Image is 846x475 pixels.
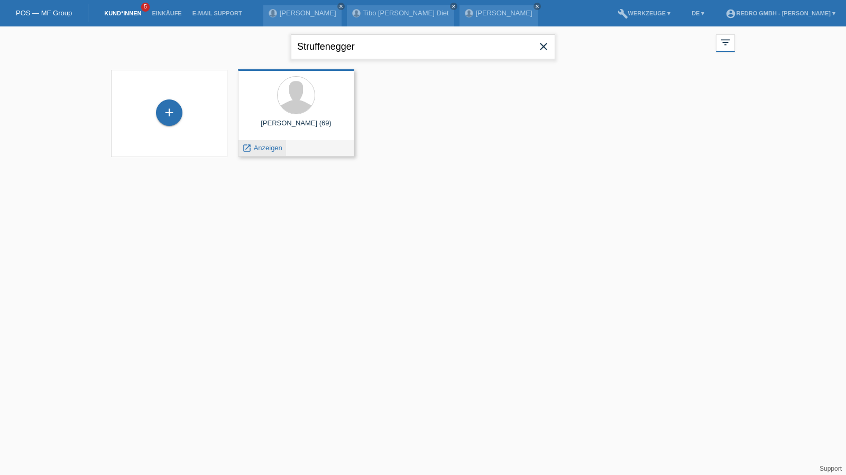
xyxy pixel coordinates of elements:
a: close [337,3,345,10]
a: close [534,3,541,10]
i: close [535,4,540,9]
a: Support [820,465,842,472]
i: account_circle [725,8,736,19]
i: filter_list [720,36,731,48]
a: E-Mail Support [187,10,247,16]
a: DE ▾ [686,10,710,16]
span: Anzeigen [254,144,282,152]
a: POS — MF Group [16,9,72,17]
i: close [451,4,456,9]
a: [PERSON_NAME] [280,9,336,17]
i: build [618,8,628,19]
i: launch [242,143,252,153]
a: Einkäufe [146,10,187,16]
div: [PERSON_NAME] (69) [246,119,346,136]
div: Kund*in hinzufügen [157,104,182,122]
i: close [537,40,550,53]
a: account_circleRedro GmbH - [PERSON_NAME] ▾ [720,10,841,16]
a: Kund*innen [99,10,146,16]
input: Suche... [291,34,555,59]
i: close [338,4,344,9]
a: Tibo [PERSON_NAME] Diet [363,9,449,17]
a: launch Anzeigen [242,144,282,152]
a: close [450,3,457,10]
span: 5 [141,3,150,12]
a: buildWerkzeuge ▾ [612,10,676,16]
a: [PERSON_NAME] [476,9,532,17]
